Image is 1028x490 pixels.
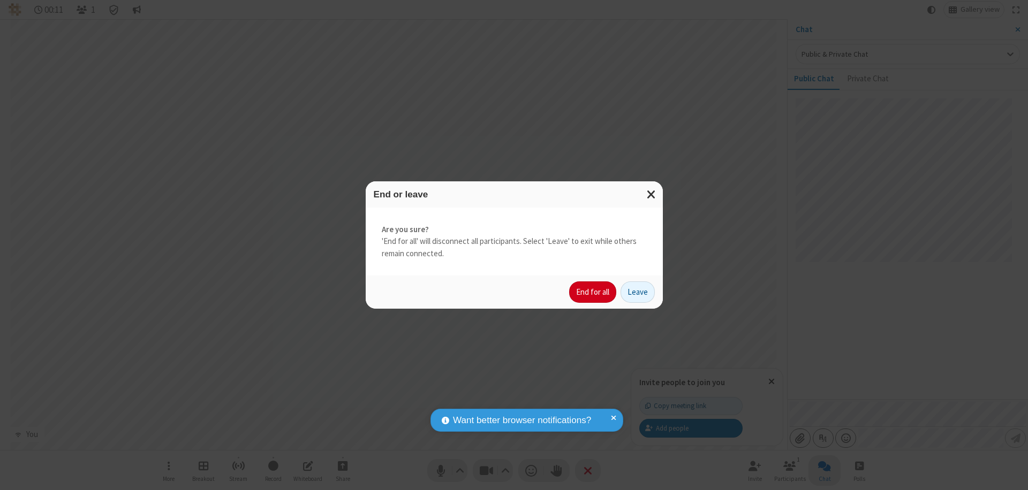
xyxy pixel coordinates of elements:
button: Close modal [640,181,663,208]
div: 'End for all' will disconnect all participants. Select 'Leave' to exit while others remain connec... [366,208,663,276]
button: Leave [621,281,655,303]
strong: Are you sure? [382,224,647,236]
h3: End or leave [374,189,655,200]
span: Want better browser notifications? [453,414,591,427]
button: End for all [569,281,616,303]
